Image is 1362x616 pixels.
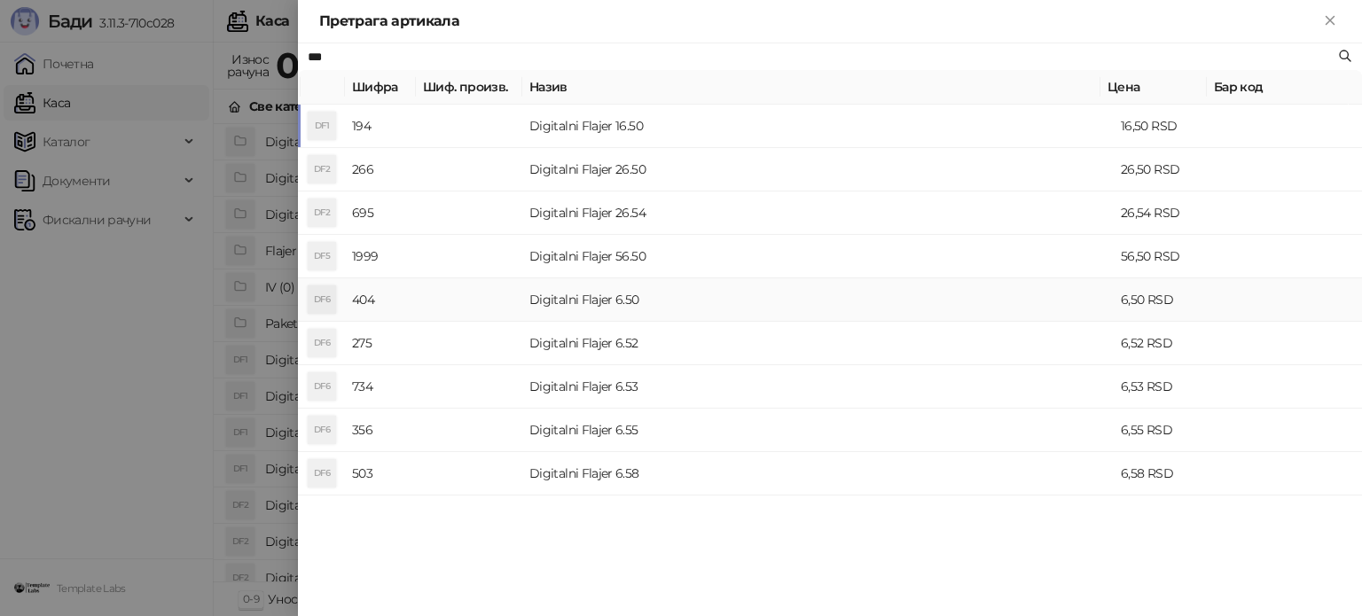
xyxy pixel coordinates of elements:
td: Digitalni Flajer 26.54 [522,191,1114,235]
td: 6,55 RSD [1114,409,1220,452]
td: 6,52 RSD [1114,322,1220,365]
td: 503 [345,452,416,495]
div: DF6 [308,416,336,444]
div: DF5 [308,242,336,270]
td: 26,50 RSD [1114,148,1220,191]
td: Digitalni Flajer 56.50 [522,235,1114,278]
td: 356 [345,409,416,452]
td: 6,53 RSD [1114,365,1220,409]
div: DF1 [308,112,336,140]
th: Шиф. произв. [416,70,522,105]
td: 275 [345,322,416,365]
th: Назив [522,70,1100,105]
div: DF6 [308,329,336,357]
td: 1999 [345,235,416,278]
div: DF6 [308,459,336,487]
td: Digitalni Flajer 6.58 [522,452,1114,495]
div: DF2 [308,155,336,183]
td: Digitalni Flajer 6.55 [522,409,1114,452]
button: Close [1319,11,1341,32]
td: Digitalni Flajer 6.52 [522,322,1114,365]
div: Претрага артикала [319,11,1319,32]
td: 6,58 RSD [1114,452,1220,495]
th: Цена [1100,70,1207,105]
td: Digitalni Flajer 16.50 [522,105,1114,148]
td: 194 [345,105,416,148]
div: DF2 [308,199,336,227]
td: Digitalni Flajer 6.50 [522,278,1114,322]
th: Шифра [345,70,416,105]
th: Бар код [1207,70,1349,105]
td: 6,50 RSD [1114,278,1220,322]
div: DF6 [308,285,336,314]
td: 16,50 RSD [1114,105,1220,148]
td: 695 [345,191,416,235]
td: 56,50 RSD [1114,235,1220,278]
td: Digitalni Flajer 26.50 [522,148,1114,191]
td: 266 [345,148,416,191]
td: 404 [345,278,416,322]
td: 26,54 RSD [1114,191,1220,235]
div: DF6 [308,372,336,401]
td: Digitalni Flajer 6.53 [522,365,1114,409]
td: 734 [345,365,416,409]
